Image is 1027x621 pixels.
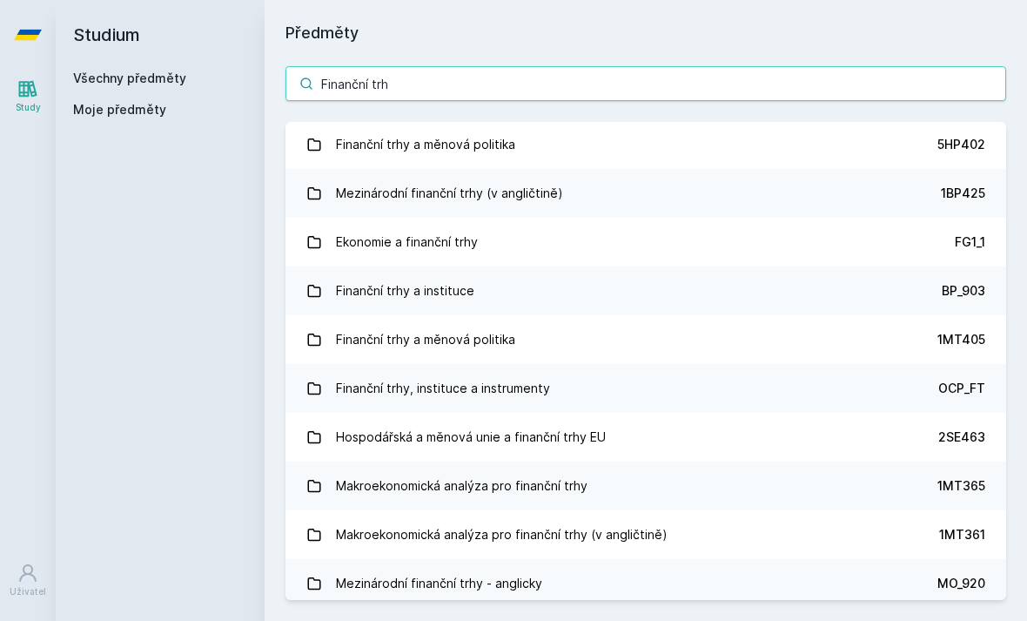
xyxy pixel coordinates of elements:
a: Hospodářská a měnová unie a finanční trhy EU 2SE463 [285,413,1006,462]
a: Finanční trhy a instituce BP_903 [285,267,1006,315]
div: Mezinárodní finanční trhy - anglicky [336,566,542,601]
a: Finanční trhy a měnová politika 1MT405 [285,315,1006,364]
div: Finanční trhy, instituce a instrumenty [336,371,550,406]
a: Mezinárodní finanční trhy (v angličtině) 1BP425 [285,169,1006,218]
a: Všechny předměty [73,71,186,85]
a: Ekonomie a finanční trhy FG1_1 [285,218,1006,267]
div: 2SE463 [938,429,985,446]
div: MO_920 [937,575,985,592]
div: Makroekonomická analýza pro finanční trhy [336,469,587,503]
div: Mezinárodní finanční trhy (v angličtině) [336,176,563,211]
div: Makroekonomická analýza pro finanční trhy (v angličtině) [336,517,668,552]
span: Moje předměty [73,101,166,118]
div: Hospodářská a měnová unie a finanční trhy EU [336,420,606,455]
div: Finanční trhy a instituce [336,273,474,308]
div: BP_903 [942,282,985,300]
div: OCP_FT [938,380,985,397]
a: Makroekonomická analýza pro finanční trhy 1MT365 [285,462,1006,510]
div: 5HP402 [937,136,985,153]
a: Study [3,70,52,123]
a: Uživatel [3,554,52,607]
div: Study [16,101,41,114]
div: 1MT405 [937,331,985,348]
div: Ekonomie a finanční trhy [336,225,478,260]
div: 1MT365 [937,477,985,495]
a: Makroekonomická analýza pro finanční trhy (v angličtině) 1MT361 [285,510,1006,559]
div: FG1_1 [955,233,985,251]
div: Finanční trhy a měnová politika [336,322,515,357]
div: Uživatel [10,585,46,598]
input: Název nebo ident předmětu… [285,66,1006,101]
div: 1BP425 [941,185,985,202]
div: Finanční trhy a měnová politika [336,127,515,162]
div: 1MT361 [939,526,985,543]
a: Finanční trhy, instituce a instrumenty OCP_FT [285,364,1006,413]
a: Finanční trhy a měnová politika 5HP402 [285,120,1006,169]
a: Mezinárodní finanční trhy - anglicky MO_920 [285,559,1006,608]
h1: Předměty [285,21,1006,45]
